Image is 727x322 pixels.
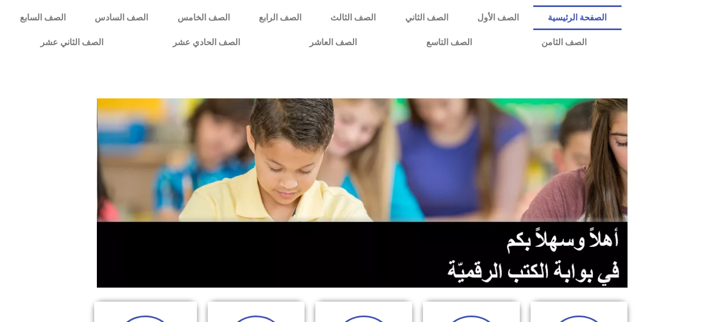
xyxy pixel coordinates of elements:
a: الصف الحادي عشر [138,30,274,55]
a: الصف الثاني [391,5,463,30]
a: الصف العاشر [274,30,391,55]
a: الصف التاسع [391,30,506,55]
a: الصف السادس [80,5,163,30]
a: الصفحة الرئيسية [533,5,621,30]
a: الصف الثامن [506,30,621,55]
a: الصف الثالث [316,5,390,30]
a: الصف الخامس [163,5,244,30]
a: الصف الرابع [244,5,316,30]
a: الصف السابع [5,5,80,30]
a: الصف الأول [463,5,533,30]
a: الصف الثاني عشر [5,30,138,55]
